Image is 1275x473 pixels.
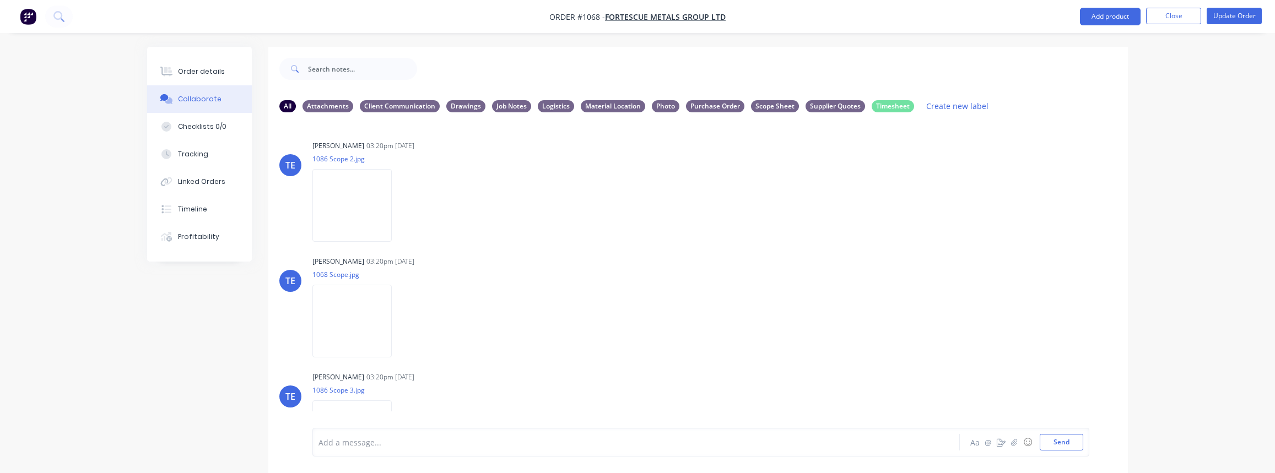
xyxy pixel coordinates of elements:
[581,100,645,112] div: Material Location
[549,12,605,22] span: Order #1068 -
[312,372,364,382] div: [PERSON_NAME]
[1021,436,1034,449] button: ☺
[492,100,531,112] div: Job Notes
[20,8,36,25] img: Factory
[366,257,414,267] div: 03:20pm [DATE]
[178,67,225,77] div: Order details
[285,159,295,172] div: TE
[751,100,799,112] div: Scope Sheet
[1080,8,1141,25] button: Add product
[446,100,485,112] div: Drawings
[147,58,252,85] button: Order details
[308,58,417,80] input: Search notes...
[981,436,995,449] button: @
[1040,434,1083,450] button: Send
[968,436,981,449] button: Aa
[147,140,252,168] button: Tracking
[279,100,296,112] div: All
[147,223,252,251] button: Profitability
[312,141,364,151] div: [PERSON_NAME]
[178,149,208,159] div: Tracking
[178,94,221,104] div: Collaborate
[538,100,574,112] div: Logistics
[302,100,353,112] div: Attachments
[312,257,364,267] div: [PERSON_NAME]
[921,99,995,113] button: Create new label
[178,122,226,132] div: Checklists 0/0
[1146,8,1201,24] button: Close
[686,100,744,112] div: Purchase Order
[147,85,252,113] button: Collaborate
[178,204,207,214] div: Timeline
[1207,8,1262,24] button: Update Order
[366,372,414,382] div: 03:20pm [DATE]
[652,100,679,112] div: Photo
[366,141,414,151] div: 03:20pm [DATE]
[147,168,252,195] button: Linked Orders
[312,154,403,164] p: 1086 Scope 2.jpg
[312,270,403,279] p: 1068 Scope.jpg
[285,390,295,403] div: TE
[605,12,726,22] a: FORTESCUE METALS GROUP LTD
[178,232,219,242] div: Profitability
[360,100,440,112] div: Client Communication
[178,177,225,187] div: Linked Orders
[147,195,252,223] button: Timeline
[872,100,914,112] div: Timesheet
[806,100,865,112] div: Supplier Quotes
[285,274,295,287] div: TE
[147,113,252,140] button: Checklists 0/0
[312,385,403,395] p: 1086 Scope 3.jpg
